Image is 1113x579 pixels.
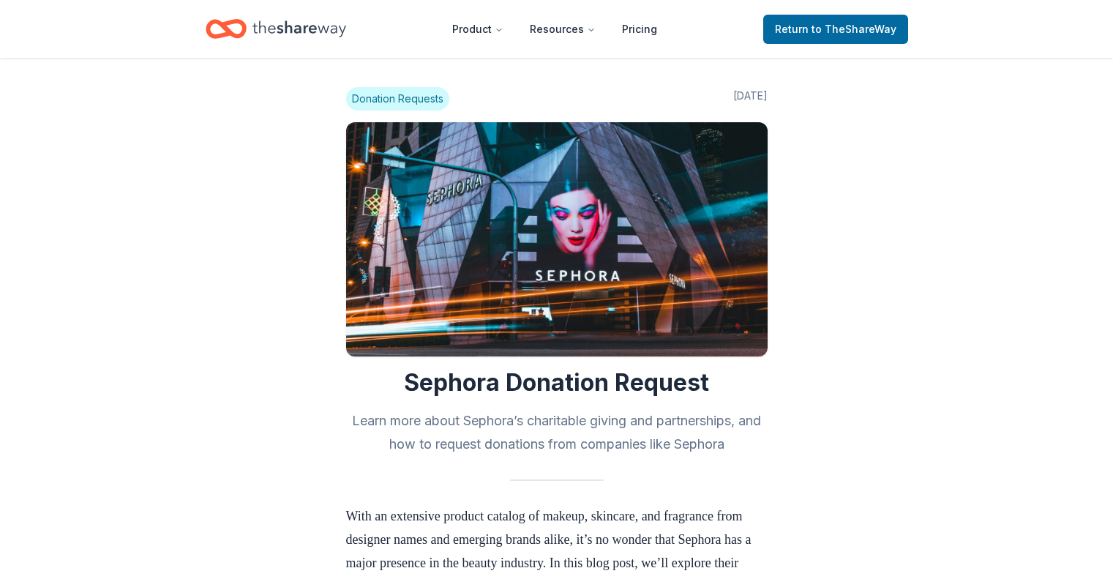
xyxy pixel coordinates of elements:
[346,122,768,356] img: Image for Sephora Donation Request
[206,12,346,46] a: Home
[763,15,908,44] a: Returnto TheShareWay
[441,15,515,44] button: Product
[733,87,768,111] span: [DATE]
[610,15,669,44] a: Pricing
[346,368,768,397] h1: Sephora Donation Request
[812,23,896,35] span: to TheShareWay
[518,15,607,44] button: Resources
[346,87,449,111] span: Donation Requests
[346,409,768,456] h2: Learn more about Sephora’s charitable giving and partnerships, and how to request donations from ...
[775,20,896,38] span: Return
[441,12,669,46] nav: Main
